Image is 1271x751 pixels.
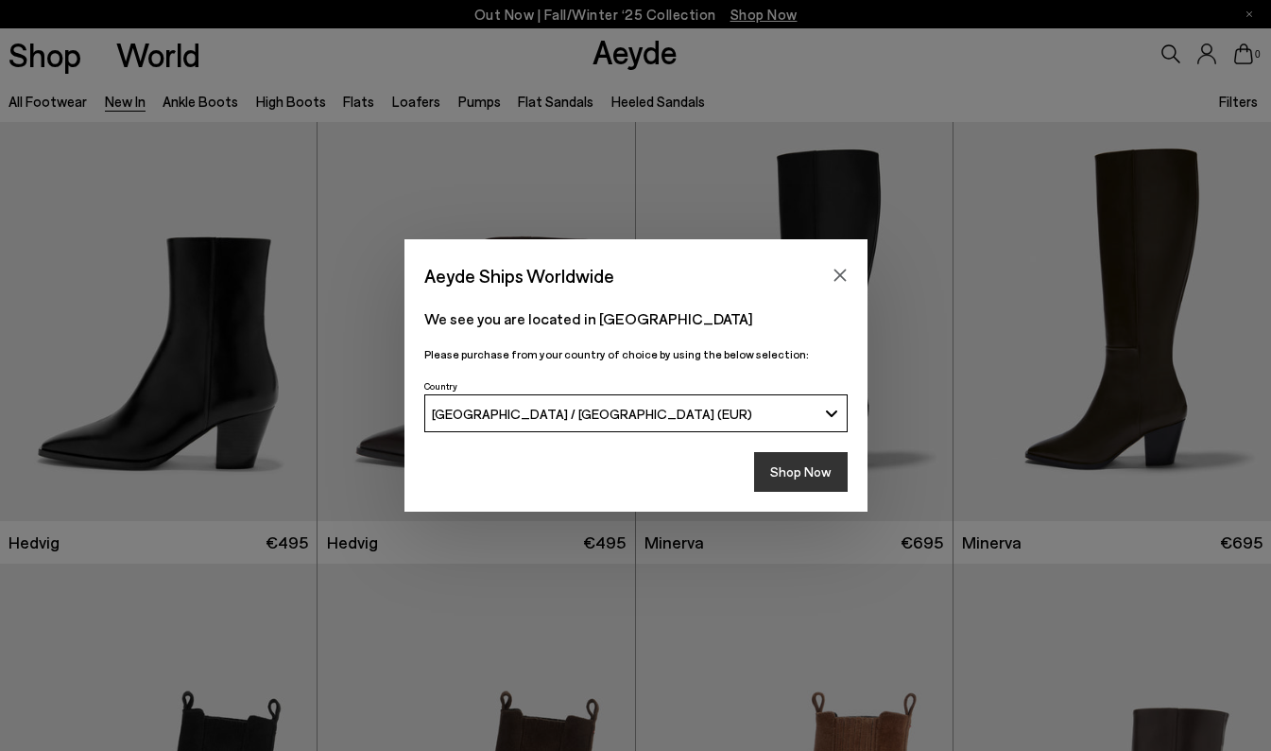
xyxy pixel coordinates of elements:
[826,261,854,289] button: Close
[424,380,457,392] span: Country
[754,452,848,492] button: Shop Now
[424,259,614,292] span: Aeyde Ships Worldwide
[424,307,848,330] p: We see you are located in [GEOGRAPHIC_DATA]
[432,406,752,422] span: [GEOGRAPHIC_DATA] / [GEOGRAPHIC_DATA] (EUR)
[424,345,848,363] p: Please purchase from your country of choice by using the below selection:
